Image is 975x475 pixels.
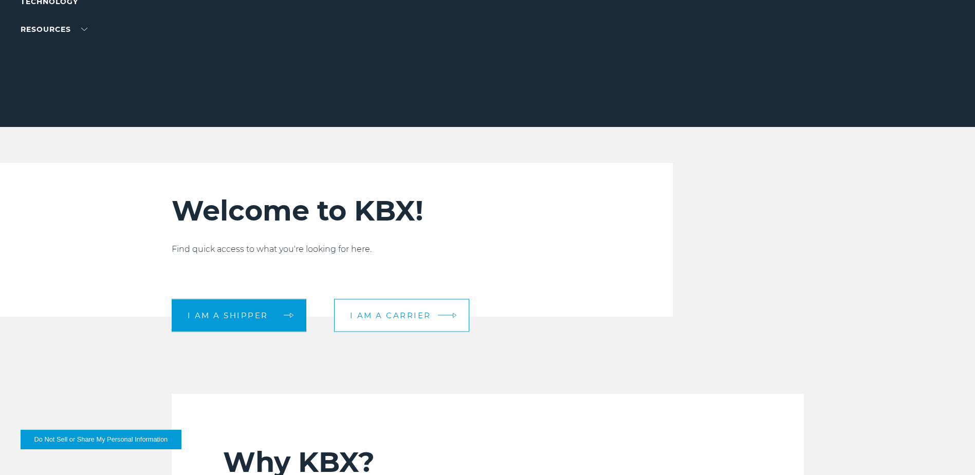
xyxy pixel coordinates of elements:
[172,194,611,228] h2: Welcome to KBX!
[172,299,306,332] a: I am a shipper arrow arrow
[350,312,431,319] span: I am a carrier
[172,243,611,255] p: Find quick access to what you're looking for here.
[188,312,268,319] span: I am a shipper
[334,299,469,332] a: I am a carrier arrow arrow
[21,430,181,449] button: Do Not Sell or Share My Personal Information
[21,25,87,34] a: RESOURCES
[452,313,456,318] img: arrow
